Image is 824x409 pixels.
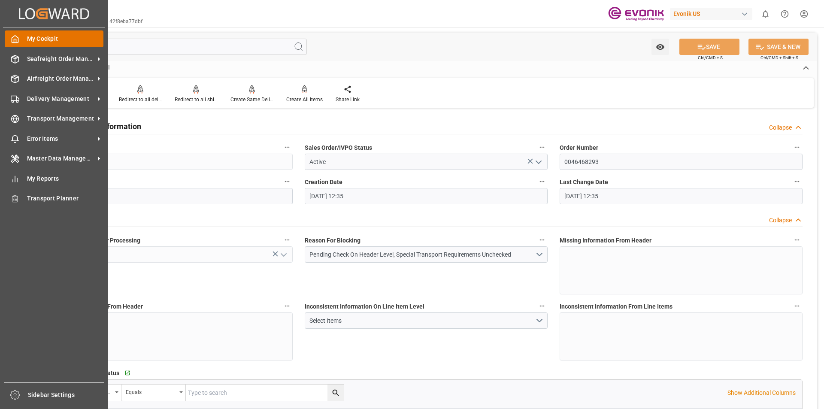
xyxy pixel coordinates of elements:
span: Sales Order/IVPO Status [305,143,372,152]
span: Airfreight Order Management [27,74,95,83]
span: Missing Information From Header [560,236,651,245]
button: Creation Date [536,176,548,187]
span: Error Items [27,134,95,143]
span: Sidebar Settings [28,391,105,400]
div: Create Same Delivery Date [230,96,273,103]
div: Redirect to all shipments [175,96,218,103]
button: Sales Order/IVPO Status [536,142,548,153]
div: Redirect to all deliveries [119,96,162,103]
button: open menu [305,312,548,329]
button: Missing Master Data From Header [282,300,293,312]
span: Order Number [560,143,598,152]
span: Ctrl/CMD + S [698,55,723,61]
a: Transport Planner [5,190,103,207]
span: Creation Date [305,178,342,187]
button: open menu [651,39,669,55]
span: My Cockpit [27,34,104,43]
input: Search Fields [39,39,307,55]
button: Last Change Date [791,176,803,187]
button: open menu [531,155,544,169]
button: Help Center [775,4,794,24]
button: Missing Information From Header [791,234,803,245]
input: Type to search [186,385,344,401]
a: My Reports [5,170,103,187]
input: DD.MM.YYYY HH:MM [560,188,803,204]
span: My Reports [27,174,104,183]
button: Evonik US [670,6,756,22]
span: Transport Management [27,114,95,123]
button: SAVE & NEW [748,39,809,55]
button: Inconsistent Information From Line Items [791,300,803,312]
span: Seafreight Order Management [27,55,95,64]
img: Evonik-brand-mark-Deep-Purple-RGB.jpeg_1700498283.jpeg [608,6,664,21]
span: Last Change Date [560,178,608,187]
button: SAVE [679,39,739,55]
span: Master Data Management [27,154,95,163]
button: open menu [305,246,548,263]
div: Create All Items [286,96,323,103]
input: DD.MM.YYYY HH:MM [305,188,548,204]
button: show 0 new notifications [756,4,775,24]
div: Equals [126,386,176,396]
a: My Cockpit [5,30,103,47]
div: Share Link [336,96,360,103]
span: Reason For Blocking [305,236,360,245]
button: code [282,142,293,153]
button: Reason For Blocking [536,234,548,245]
p: Show Additional Columns [727,388,796,397]
div: Collapse [769,216,792,225]
div: Evonik US [670,8,752,20]
span: Delivery Management [27,94,95,103]
div: Pending Check On Header Level, Special Transport Requirements Unchecked [309,250,535,259]
button: Order Type (SAP) [282,176,293,187]
span: Inconsistent Information From Line Items [560,302,673,311]
button: Blocked From Further Processing [282,234,293,245]
span: Ctrl/CMD + Shift + S [760,55,798,61]
button: open menu [121,385,186,401]
span: Inconsistent Information On Line Item Level [305,302,424,311]
span: Transport Planner [27,194,104,203]
button: search button [327,385,344,401]
button: open menu [276,248,289,261]
button: Inconsistent Information On Line Item Level [536,300,548,312]
button: Order Number [791,142,803,153]
div: Select Items [309,316,535,325]
div: Collapse [769,123,792,132]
